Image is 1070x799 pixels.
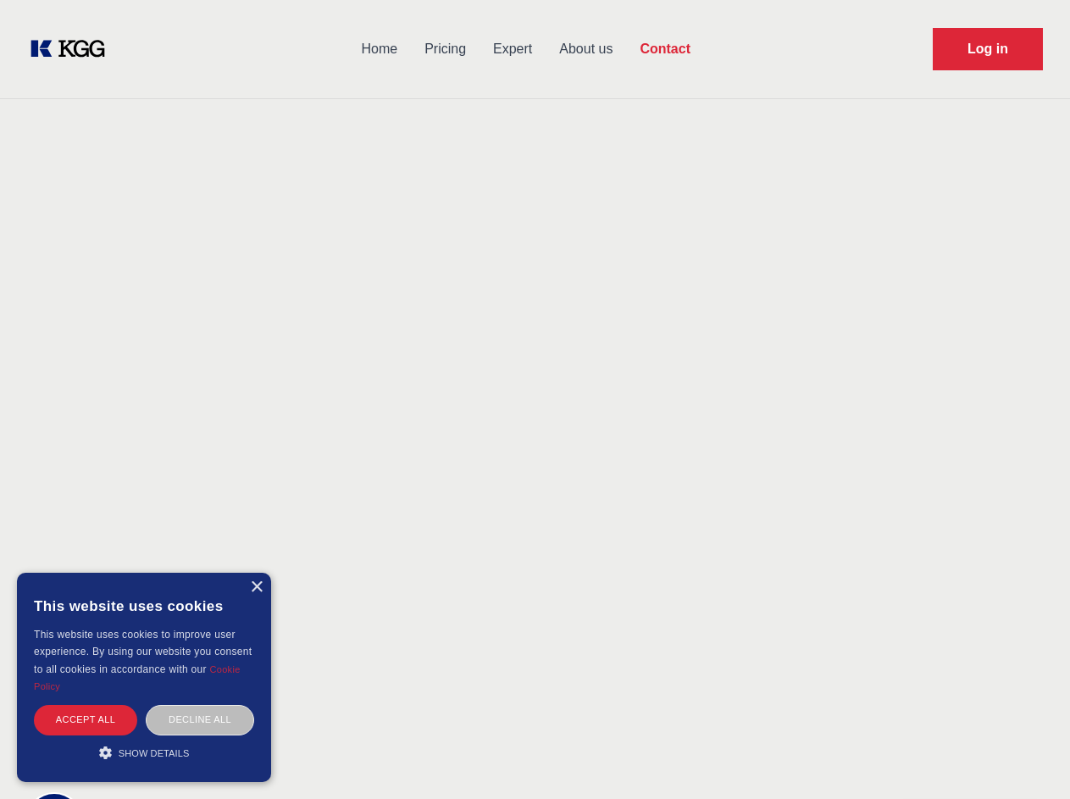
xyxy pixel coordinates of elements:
a: About us [546,27,626,71]
a: Contact [626,27,704,71]
a: KOL Knowledge Platform: Talk to Key External Experts (KEE) [27,36,119,63]
span: Show details [119,748,190,758]
a: Expert [480,27,546,71]
div: This website uses cookies [34,585,254,626]
a: Cookie Policy [34,664,241,691]
a: Pricing [411,27,480,71]
a: Request Demo [933,28,1043,70]
div: Accept all [34,705,137,735]
iframe: Chat Widget [985,718,1070,799]
a: Home [347,27,411,71]
span: This website uses cookies to improve user experience. By using our website you consent to all coo... [34,629,252,675]
div: Close [250,581,263,594]
div: Decline all [146,705,254,735]
div: Show details [34,744,254,761]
